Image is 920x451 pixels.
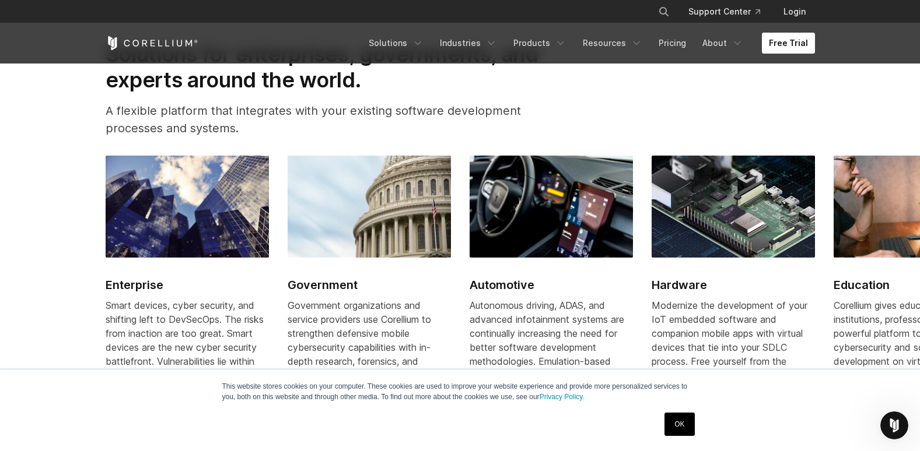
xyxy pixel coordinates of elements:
p: This website stores cookies on your computer. These cookies are used to improve your website expe... [222,381,698,402]
button: Search [653,1,674,22]
div: Government organizations and service providers use Corellium to strengthen defensive mobile cyber... [288,298,451,396]
a: Solutions [362,33,431,54]
p: A flexible platform that integrates with your existing software development processes and systems. [106,102,571,137]
h2: Hardware [652,276,815,294]
div: Navigation Menu [644,1,815,22]
img: Automotive [470,156,633,257]
h2: Enterprise [106,276,269,294]
a: Login [774,1,815,22]
h2: Solutions for enterprises, governments, and experts around the world. [106,41,571,93]
img: Enterprise [106,156,269,257]
a: Automotive Automotive Autonomous driving, ADAS, and advanced infotainment systems are continually... [470,156,633,410]
a: Corellium Home [106,36,198,50]
a: Products [506,33,573,54]
a: Government Government Government organizations and service providers use Corellium to strengthen ... [288,156,451,410]
a: About [695,33,750,54]
a: Free Trial [762,33,815,54]
div: Navigation Menu [362,33,815,54]
img: Government [288,156,451,257]
a: Industries [433,33,504,54]
div: Autonomous driving, ADAS, and advanced infotainment systems are continually increasing the need f... [470,298,633,396]
h2: Automotive [470,276,633,294]
iframe: Intercom live chat [880,411,908,439]
a: Support Center [679,1,769,22]
a: Hardware Hardware Modernize the development of your IoT embedded software and companion mobile ap... [652,156,815,410]
a: OK [664,413,694,436]
span: Modernize the development of your IoT embedded software and companion mobile apps with virtual de... [652,300,807,395]
a: Privacy Policy. [540,393,585,401]
h2: Government [288,276,451,294]
a: Pricing [652,33,693,54]
a: Resources [576,33,649,54]
a: Enterprise Enterprise Smart devices, cyber security, and shifting left to DevSecOps. The risks fr... [106,156,269,410]
div: Smart devices, cyber security, and shifting left to DevSecOps. The risks from inaction are too gr... [106,298,269,396]
img: Hardware [652,156,815,257]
